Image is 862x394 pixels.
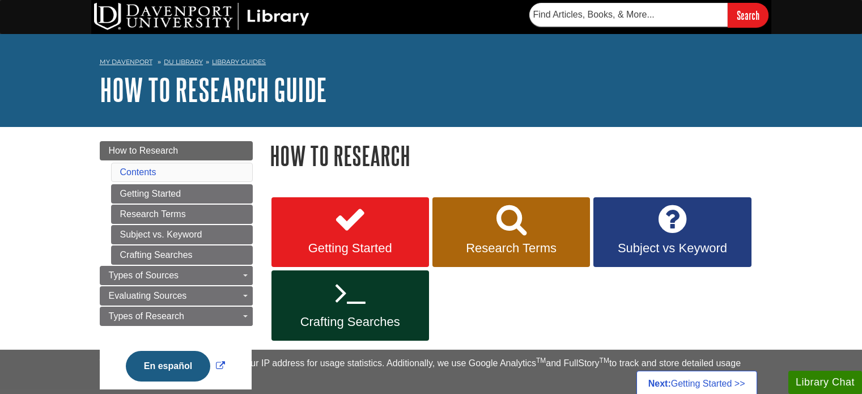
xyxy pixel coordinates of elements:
[126,351,210,382] button: En español
[109,311,184,321] span: Types of Research
[280,315,421,329] span: Crafting Searches
[788,371,862,394] button: Library Chat
[100,57,152,67] a: My Davenport
[164,58,203,66] a: DU Library
[529,3,768,27] form: Searches DU Library's articles, books, and more
[593,197,751,268] a: Subject vs Keyword
[271,270,429,341] a: Crafting Searches
[94,3,309,30] img: DU Library
[109,291,187,300] span: Evaluating Sources
[109,270,179,280] span: Types of Sources
[100,54,763,73] nav: breadcrumb
[529,3,728,27] input: Find Articles, Books, & More...
[123,361,228,371] a: Link opens in new window
[111,245,253,265] a: Crafting Searches
[111,225,253,244] a: Subject vs. Keyword
[280,241,421,256] span: Getting Started
[100,72,327,107] a: How to Research Guide
[271,197,429,268] a: Getting Started
[602,241,742,256] span: Subject vs Keyword
[441,241,581,256] span: Research Terms
[100,286,253,306] a: Evaluating Sources
[120,167,156,177] a: Contents
[728,3,768,27] input: Search
[100,266,253,285] a: Types of Sources
[270,141,763,170] h1: How to Research
[212,58,266,66] a: Library Guides
[100,307,253,326] a: Types of Research
[100,141,253,160] a: How to Research
[109,146,179,155] span: How to Research
[111,184,253,204] a: Getting Started
[111,205,253,224] a: Research Terms
[432,197,590,268] a: Research Terms
[648,379,671,388] strong: Next:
